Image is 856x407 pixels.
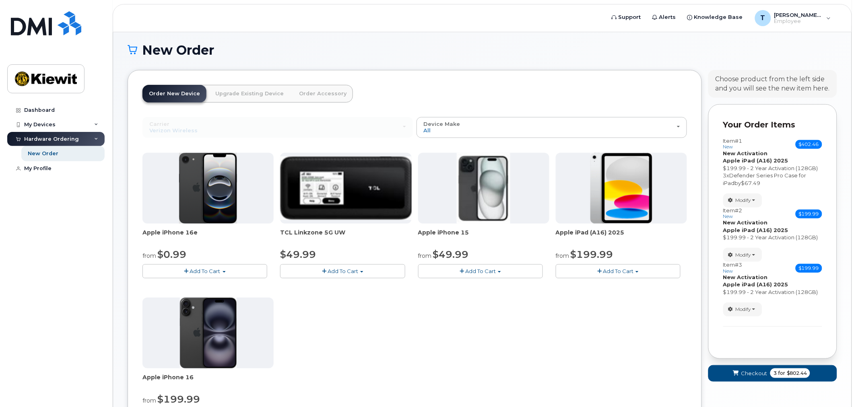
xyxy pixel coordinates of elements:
[796,264,822,273] span: $199.99
[723,208,743,219] h3: Item
[694,13,743,21] span: Knowledge Base
[556,264,681,278] button: Add To Cart
[157,393,200,405] span: $199.99
[142,85,206,103] a: Order New Device
[723,214,733,219] small: new
[293,85,353,103] a: Order Accessory
[723,288,822,296] div: $199.99 - 2 Year Activation (128GB)
[423,121,460,127] span: Device Make
[796,210,822,218] span: $199.99
[603,268,633,274] span: Add To Cart
[142,373,274,389] div: Apple iPhone 16
[723,262,743,273] h3: Item
[606,9,647,25] a: Support
[723,193,762,208] button: Modify
[723,219,768,226] strong: New Activation
[723,172,806,186] span: Defender Series Pro Case for iPad
[773,370,777,377] span: 3
[179,153,237,224] img: iphone16e.png
[787,370,807,377] span: $802.44
[723,268,733,274] small: new
[741,370,767,377] span: Checkout
[821,372,850,401] iframe: Messenger Launcher
[723,164,822,172] div: $199.99 - 2 Year Activation (128GB)
[741,180,761,186] span: $67.49
[556,228,687,245] div: Apple iPad (A16) 2025
[723,281,788,288] strong: Apple iPad (A16) 2025
[736,197,751,204] span: Modify
[723,302,762,317] button: Modify
[128,43,837,57] h1: New Order
[735,261,743,268] span: #3
[142,228,274,245] div: Apple iPhone 16e
[418,228,549,245] div: Apple iPhone 15
[723,119,822,131] p: Your Order Items
[736,251,751,259] span: Modify
[417,117,687,138] button: Device Make All
[723,172,727,179] span: 3
[735,138,743,144] span: #1
[142,397,156,404] small: from
[280,264,405,278] button: Add To Cart
[280,156,411,220] img: linkzone5g.png
[682,9,749,25] a: Knowledge Base
[723,157,788,164] strong: Apple iPad (A16) 2025
[723,274,768,280] strong: New Activation
[796,140,822,149] span: $402.46
[647,9,682,25] a: Alerts
[723,138,743,150] h3: Item
[571,249,613,260] span: $199.99
[209,85,290,103] a: Upgrade Existing Device
[465,268,496,274] span: Add To Cart
[157,249,186,260] span: $0.99
[735,207,743,214] span: #2
[723,227,788,233] strong: Apple iPad (A16) 2025
[723,150,768,156] strong: New Activation
[723,144,733,150] small: new
[280,228,411,245] div: TCL Linkzone 5G UW
[736,306,751,313] span: Modify
[774,18,823,25] span: Employee
[433,249,469,260] span: $49.99
[142,252,156,259] small: from
[418,264,543,278] button: Add To Cart
[328,268,358,274] span: Add To Cart
[590,153,653,224] img: ipad_11.png
[457,153,510,224] img: iphone15.jpg
[716,75,830,93] div: Choose product from the left side and you will see the new item here.
[190,268,221,274] span: Add To Cart
[423,127,431,134] span: All
[761,13,765,23] span: T
[723,248,762,262] button: Modify
[280,249,316,260] span: $49.99
[659,13,676,21] span: Alerts
[723,172,822,187] div: x by
[418,252,432,259] small: from
[723,234,822,241] div: $199.99 - 2 Year Activation (128GB)
[142,264,267,278] button: Add To Cart
[708,365,837,382] button: Checkout 3 for $802.44
[749,10,837,26] div: Tyler.James
[556,252,569,259] small: from
[619,13,641,21] span: Support
[777,370,787,377] span: for
[774,12,823,18] span: [PERSON_NAME].[PERSON_NAME]
[180,298,237,368] img: iphone_16_plus.png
